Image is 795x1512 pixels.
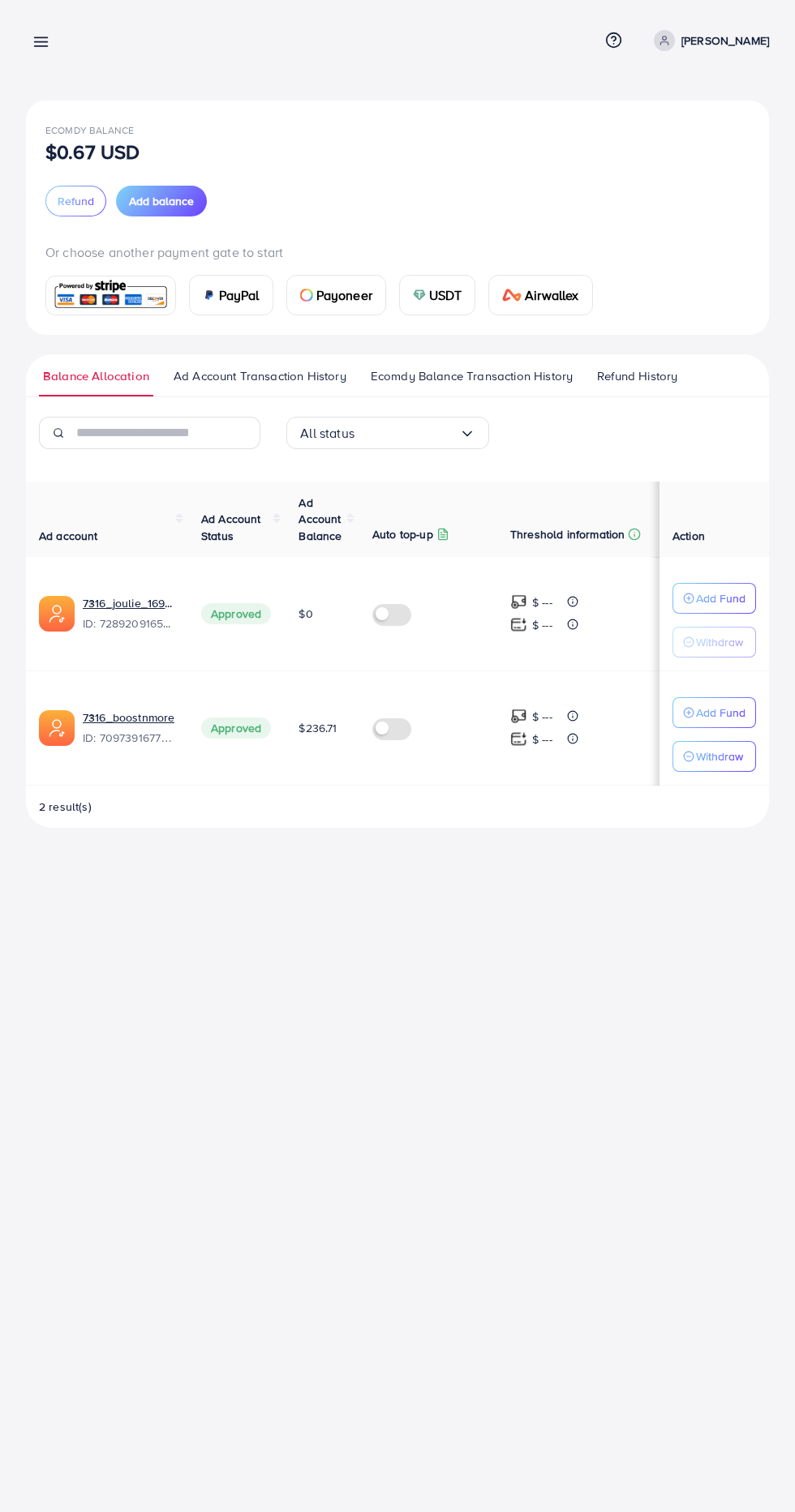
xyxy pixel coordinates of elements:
span: Approved [201,603,271,624]
button: Refund [45,186,106,216]
p: Add Fund [696,589,746,608]
span: Add balance [129,193,194,209]
p: $0.67 USD [45,142,140,161]
a: cardAirwallex [488,275,592,315]
a: cardUSDT [399,275,476,315]
a: [PERSON_NAME] [647,30,769,51]
input: Search for option [355,421,459,446]
p: Add Fund [696,703,746,722]
iframe: Chat [726,1439,783,1500]
a: cardPayoneer [286,275,386,315]
p: $ --- [532,730,552,749]
img: ic-ads-acc.e4c84228.svg [39,596,75,632]
span: ID: 7289209165787004929 [83,615,175,632]
a: 7316_boostnmore [83,709,174,726]
span: Ecomdy Balance [45,123,134,137]
img: card [413,289,426,302]
button: Withdraw [673,741,756,772]
div: <span class='underline'>7316_boostnmore</span></br>7097391677861625857 [83,709,175,747]
button: Add Fund [673,583,756,614]
img: top-up amount [510,708,527,725]
span: Ad Account Transaction History [174,367,346,385]
p: Withdraw [696,747,743,766]
span: Airwallex [525,285,578,305]
p: $ --- [532,707,552,726]
span: Refund [58,193,94,209]
p: Withdraw [696,632,743,652]
img: card [203,289,216,302]
p: Threshold information [510,525,625,544]
span: Approved [201,717,271,739]
p: $ --- [532,615,552,635]
span: Ad Account Status [201,511,261,543]
span: Action [673,528,705,544]
img: card [51,278,170,313]
span: Ecomdy Balance Transaction History [371,367,573,385]
a: card [45,276,176,315]
p: Auto top-up [372,525,433,544]
p: [PERSON_NAME] [681,31,769,50]
img: top-up amount [510,730,527,747]
span: All status [300,421,355,446]
img: card [502,289,522,302]
img: card [300,289,313,302]
img: top-up amount [510,616,527,633]
span: Ad account [39,528,98,544]
span: Balance Allocation [43,367,149,385]
button: Add balance [116,186,207,216]
a: 7316_joulie_1697151281113 [83,595,175,611]
span: 2 result(s) [39,799,92,815]
span: $0 [299,606,312,622]
div: <span class='underline'>7316_joulie_1697151281113</span></br>7289209165787004929 [83,595,175,632]
span: Payoneer [316,285,372,305]
a: cardPayPal [189,275,273,315]
span: USDT [429,285,462,305]
div: Search for option [286,417,489,449]
button: Withdraw [673,627,756,657]
img: top-up amount [510,593,527,610]
p: $ --- [532,593,552,612]
p: Or choose another payment gate to start [45,242,750,262]
span: Ad Account Balance [299,495,342,544]
span: Refund History [597,367,677,385]
button: Add Fund [673,697,756,728]
span: PayPal [219,285,260,305]
span: ID: 7097391677861625857 [83,730,175,746]
span: $236.71 [299,720,337,736]
img: ic-ads-acc.e4c84228.svg [39,710,75,746]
